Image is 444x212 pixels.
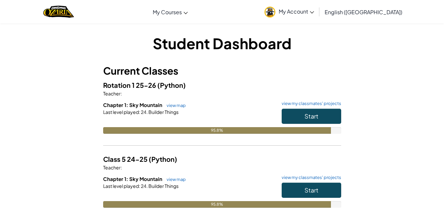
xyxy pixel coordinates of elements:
[157,81,186,89] span: (Python)
[278,101,341,106] a: view my classmates' projects
[103,102,163,108] span: Chapter 1: Sky Mountain
[121,90,122,96] span: :
[264,7,275,18] img: avatar
[121,164,122,170] span: :
[103,155,149,163] span: Class 5 24-25
[103,183,139,189] span: Last level played
[163,177,186,182] a: view map
[149,155,177,163] span: (Python)
[282,183,341,198] button: Start
[103,127,331,134] div: 95.8%
[153,9,182,16] span: My Courses
[148,109,179,115] span: Builder Things
[43,5,74,18] img: Home
[103,33,341,53] h1: Student Dashboard
[282,109,341,124] button: Start
[43,5,74,18] a: Ozaria by CodeCombat logo
[325,9,402,16] span: English ([GEOGRAPHIC_DATA])
[148,183,179,189] span: Builder Things
[278,175,341,180] a: view my classmates' projects
[163,103,186,108] a: view map
[103,164,121,170] span: Teacher
[261,1,317,22] a: My Account
[304,186,318,194] span: Start
[139,109,140,115] span: :
[321,3,406,21] a: English ([GEOGRAPHIC_DATA])
[103,109,139,115] span: Last level played
[304,112,318,120] span: Start
[279,8,314,15] span: My Account
[140,183,148,189] span: 24.
[103,63,341,78] h3: Current Classes
[103,201,331,208] div: 95.8%
[103,81,157,89] span: Rotation 1 25-26
[103,90,121,96] span: Teacher
[103,176,163,182] span: Chapter 1: Sky Mountain
[149,3,191,21] a: My Courses
[139,183,140,189] span: :
[140,109,148,115] span: 24.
